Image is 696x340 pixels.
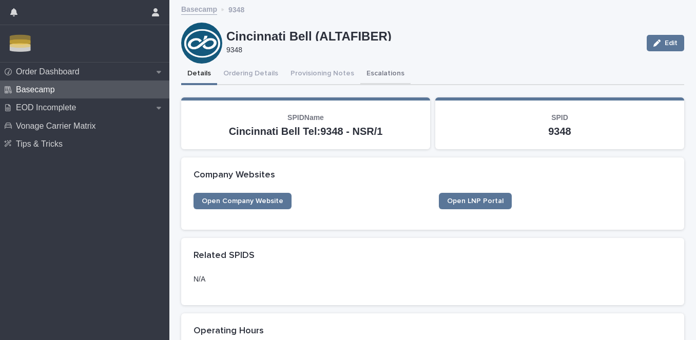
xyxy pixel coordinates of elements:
button: Edit [647,35,684,51]
p: 9348 [228,3,244,15]
h2: Operating Hours [194,326,264,337]
button: Details [181,64,217,85]
p: Tips & Tricks [12,139,71,149]
p: Cincinnati Bell Tel:9348 - NSR/1 [194,127,418,136]
span: SPIDName [287,113,324,122]
h2: Company Websites [194,170,275,181]
p: Cincinnati Bell (ALTAFIBER) [226,31,639,41]
p: Vonage Carrier Matrix [12,121,104,131]
p: 9348 [226,45,634,55]
span: Open LNP Portal [447,197,504,205]
p: Order Dashboard [12,67,88,76]
button: Provisioning Notes [284,64,360,85]
button: Escalations [360,64,411,85]
span: SPID [551,113,568,122]
p: Basecamp [12,85,63,94]
span: Edit [665,39,678,47]
a: Basecamp [181,2,217,15]
span: Open Company Website [202,197,283,205]
h2: Related SPIDS [194,250,255,262]
a: Open LNP Portal [439,193,512,209]
a: Open Company Website [194,193,292,209]
p: EOD Incomplete [12,103,84,112]
p: 9348 [448,127,672,136]
button: Ordering Details [217,64,284,85]
p: N/A [194,274,672,285]
img: Zbn3osBRTqmJoOucoKu4 [8,33,32,54]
